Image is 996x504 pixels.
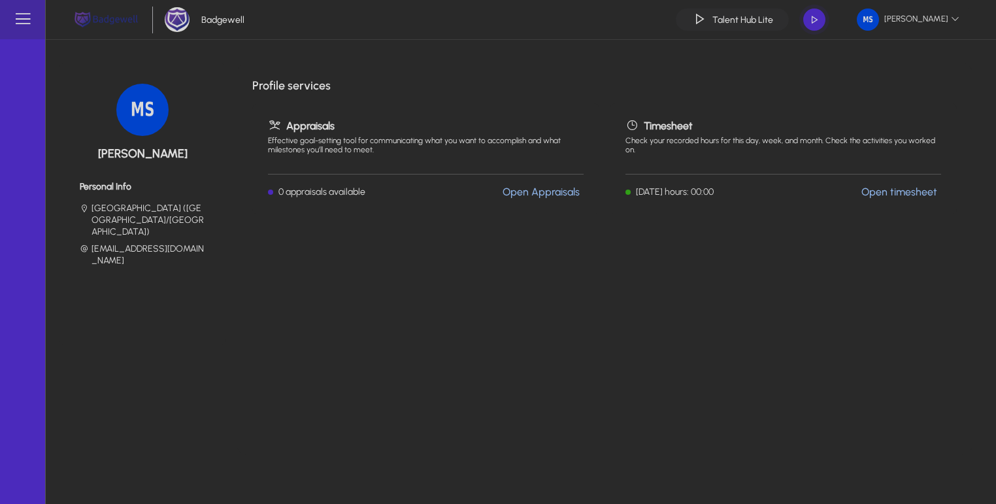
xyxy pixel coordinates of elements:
[625,119,941,132] h1: Timesheet
[80,181,205,192] h6: Personal Info
[278,186,365,197] p: 0 appraisals available
[712,14,773,25] h4: Talent Hub Lite
[201,14,244,25] p: Badgewell
[636,186,714,197] p: [DATE] hours: 00:00
[72,10,141,29] img: main.png
[499,185,584,199] button: Open Appraisals
[80,146,205,161] h5: [PERSON_NAME]
[165,7,190,32] img: 2.png
[80,203,205,238] li: [GEOGRAPHIC_DATA] ([GEOGRAPHIC_DATA]/[GEOGRAPHIC_DATA])
[116,84,169,136] img: 134.png
[503,186,580,198] a: Open Appraisals
[625,136,941,163] p: Check your recorded hours for this day, week, and month. Check the activities you worked on.
[857,8,879,31] img: 134.png
[268,119,584,132] h1: Appraisals
[857,185,941,199] button: Open timesheet
[857,8,959,31] span: [PERSON_NAME]
[846,8,970,31] button: [PERSON_NAME]
[268,136,584,163] p: Effective goal-setting tool for communicating what you want to accomplish and what milestones you...
[252,78,957,93] h1: Profile services
[80,243,205,267] li: [EMAIL_ADDRESS][DOMAIN_NAME]
[861,186,937,198] a: Open timesheet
